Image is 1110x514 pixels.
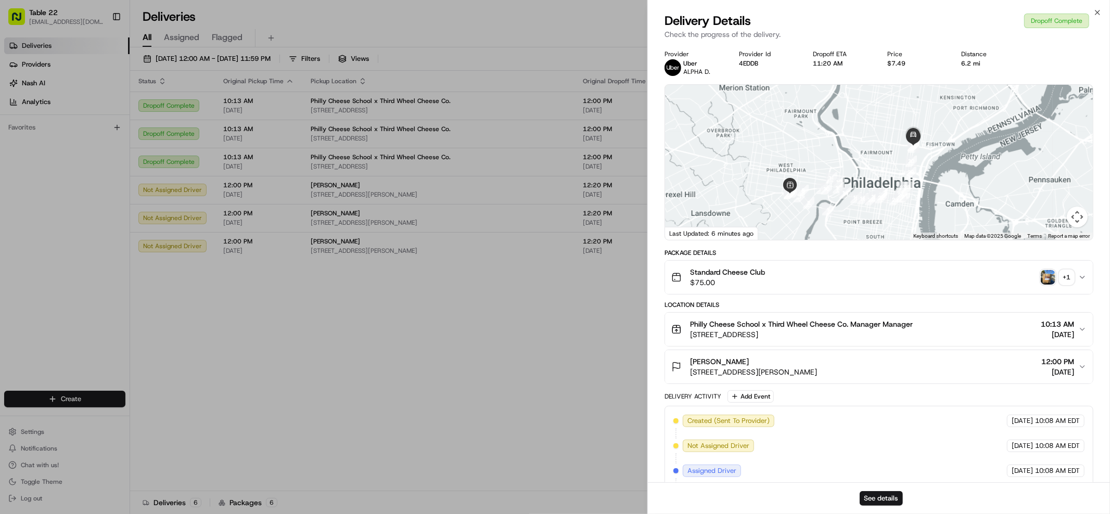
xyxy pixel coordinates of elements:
[690,367,817,377] span: [STREET_ADDRESS][PERSON_NAME]
[826,172,837,184] div: 11
[833,176,845,188] div: 12
[21,233,80,243] span: Knowledge Base
[665,301,1093,309] div: Location Details
[10,179,27,196] img: Angelique Valdez
[1012,441,1033,451] span: [DATE]
[104,258,126,266] span: Pylon
[665,249,1093,257] div: Package Details
[86,161,90,170] span: •
[10,42,189,58] p: Welcome 👋
[905,156,917,167] div: 30
[1041,319,1074,329] span: 10:13 AM
[32,161,84,170] span: [PERSON_NAME]
[22,99,41,118] img: 8571987876998_91fb9ceb93ad5c398215_72.jpg
[690,329,913,340] span: [STREET_ADDRESS]
[865,194,876,205] div: 17
[1067,207,1088,227] button: Map camera controls
[875,192,887,203] div: 22
[857,193,869,204] div: 16
[889,194,901,205] div: 23
[6,228,84,247] a: 📗Knowledge Base
[1027,233,1042,239] a: Terms
[98,233,167,243] span: API Documentation
[665,392,721,401] div: Delivery Activity
[690,277,765,288] span: $75.00
[10,135,67,144] div: Past conversations
[728,390,774,403] button: Add Event
[690,319,913,329] span: Philly Cheese School x Third Wheel Cheese Co. Manager Manager
[822,204,834,215] div: 1
[10,234,19,242] div: 📗
[1041,270,1074,285] button: photo_proof_of_pickup image+1
[839,187,851,199] div: 14
[665,313,1093,346] button: Philly Cheese School x Third Wheel Cheese Co. Manager Manager[STREET_ADDRESS]10:13 AM[DATE]
[908,140,919,151] div: 33
[687,466,736,476] span: Assigned Driver
[821,183,832,195] div: 10
[665,227,758,240] div: Last Updated: 6 minutes ago
[887,59,945,68] div: $7.49
[665,12,751,29] span: Delivery Details
[47,110,143,118] div: We're available if you need us!
[10,10,31,31] img: Nash
[21,162,29,170] img: 1736555255976-a54dd68f-1ca7-489b-9aae-adbdc363a1c4
[177,102,189,115] button: Start new chat
[887,50,945,58] div: Price
[1048,233,1090,239] a: Report a map error
[665,261,1093,294] button: Standard Cheese Club$75.00photo_proof_of_pickup image+1
[1035,441,1080,451] span: 10:08 AM EDT
[88,234,96,242] div: 💻
[73,258,126,266] a: Powered byPylon
[27,67,172,78] input: Clear
[962,59,1019,68] div: 6.2 mi
[683,59,697,68] span: Uber
[1060,270,1074,285] div: + 1
[690,356,749,367] span: [PERSON_NAME]
[833,182,844,194] div: 13
[668,226,702,240] a: Open this area in Google Maps (opens a new window)
[876,189,888,200] div: 21
[962,50,1019,58] div: Distance
[1012,416,1033,426] span: [DATE]
[1012,466,1033,476] span: [DATE]
[690,267,765,277] span: Standard Cheese Club
[161,133,189,146] button: See all
[1041,356,1074,367] span: 12:00 PM
[10,151,27,168] img: Masood Aslam
[739,50,797,58] div: Provider Id
[86,189,90,198] span: •
[901,182,913,193] div: 28
[1041,329,1074,340] span: [DATE]
[32,189,84,198] span: [PERSON_NAME]
[10,99,29,118] img: 1736555255976-a54dd68f-1ca7-489b-9aae-adbdc363a1c4
[92,189,113,198] span: [DATE]
[913,233,958,240] button: Keyboard shortcuts
[92,161,113,170] span: [DATE]
[860,491,903,506] button: See details
[905,166,916,178] div: 29
[665,29,1093,40] p: Check the progress of the delivery.
[964,233,1021,239] span: Map data ©2025 Google
[813,50,871,58] div: Dropoff ETA
[1041,270,1055,285] img: photo_proof_of_pickup image
[84,228,171,247] a: 💻API Documentation
[1035,466,1080,476] span: 10:08 AM EDT
[797,185,809,196] div: 8
[47,99,171,110] div: Start new chat
[784,188,795,199] div: 6
[668,226,702,240] img: Google
[803,197,814,209] div: 2
[869,191,880,202] div: 18
[813,59,871,68] div: 11:20 AM
[665,59,681,76] img: uber-new-logo.jpeg
[665,350,1093,383] button: [PERSON_NAME][STREET_ADDRESS][PERSON_NAME]12:00 PM[DATE]
[897,182,909,193] div: 27
[895,189,907,201] div: 26
[739,59,758,68] button: 4EDDB
[683,68,710,76] span: ALPHA D.
[665,50,722,58] div: Provider
[816,183,828,194] div: 9
[1035,416,1080,426] span: 10:08 AM EDT
[1041,367,1074,377] span: [DATE]
[687,416,770,426] span: Created (Sent To Provider)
